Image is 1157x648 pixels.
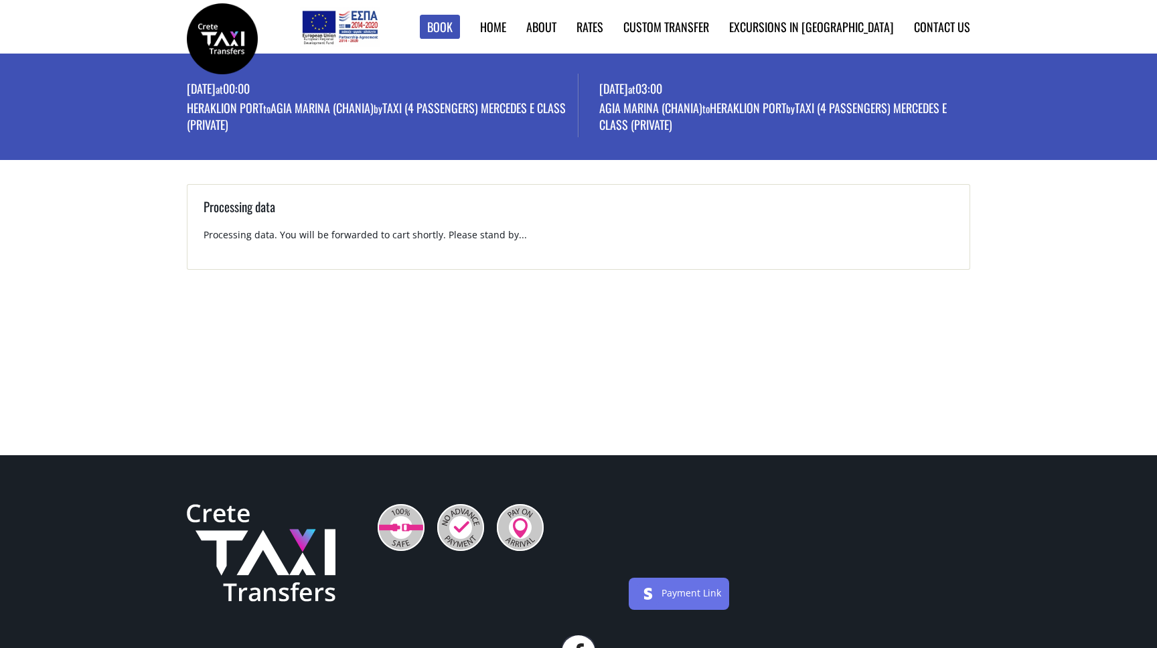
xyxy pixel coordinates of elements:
img: Crete Taxi Transfers [187,504,335,602]
h3: Processing data [204,197,953,229]
a: Custom Transfer [623,18,709,35]
a: Rates [576,18,603,35]
img: No Advance Payment [437,504,484,551]
small: by [786,101,795,116]
a: Contact us [914,18,970,35]
a: Book [420,15,460,39]
small: to [263,101,271,116]
a: Excursions in [GEOGRAPHIC_DATA] [729,18,894,35]
small: by [374,101,382,116]
p: [DATE] 03:00 [599,80,970,100]
a: Crete Taxi Transfers | Booking page | Crete Taxi Transfers [187,30,258,44]
img: Pay On Arrival [497,504,544,551]
a: About [526,18,556,35]
small: at [628,82,635,96]
small: to [702,101,710,116]
p: Agia Marina (Chania) Heraklion port Taxi (4 passengers) Mercedes E Class (private) [599,100,970,136]
img: 100% Safe [378,504,425,551]
a: Home [480,18,506,35]
a: Payment Link [662,586,721,599]
p: Heraklion port Agia Marina (Chania) Taxi (4 passengers) Mercedes E Class (private) [187,100,578,136]
small: at [216,82,223,96]
img: Crete Taxi Transfers | Booking page | Crete Taxi Transfers [187,3,258,74]
img: e-bannersEUERDF180X90.jpg [300,7,380,47]
p: Processing data. You will be forwarded to cart shortly. Please stand by... [204,228,953,253]
p: [DATE] 00:00 [187,80,578,100]
img: stripe [637,583,659,604]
